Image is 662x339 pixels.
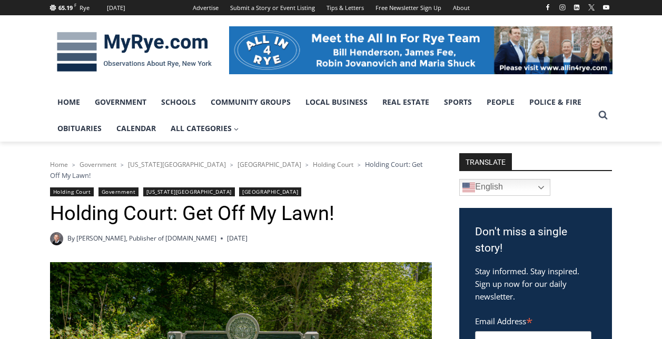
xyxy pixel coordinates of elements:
[462,181,475,194] img: en
[437,89,479,115] a: Sports
[58,4,73,12] span: 65.19
[50,159,432,181] nav: Breadcrumbs
[522,89,589,115] a: Police & Fire
[203,89,298,115] a: Community Groups
[50,232,63,245] a: Author image
[585,1,598,14] a: X
[67,233,75,243] span: By
[50,89,87,115] a: Home
[76,234,216,243] a: [PERSON_NAME], Publisher of [DOMAIN_NAME]
[50,115,109,142] a: Obituaries
[163,115,246,142] a: All Categories
[541,1,554,14] a: Facebook
[154,89,203,115] a: Schools
[375,89,437,115] a: Real Estate
[107,3,125,13] div: [DATE]
[305,161,309,168] span: >
[475,224,596,257] h3: Don't miss a single story!
[87,89,154,115] a: Government
[121,161,124,168] span: >
[80,3,90,13] div: Rye
[238,160,301,169] a: [GEOGRAPHIC_DATA]
[459,153,512,170] strong: TRANSLATE
[298,89,375,115] a: Local Business
[109,115,163,142] a: Calendar
[50,25,219,79] img: MyRye.com
[358,161,361,168] span: >
[475,265,596,303] p: Stay informed. Stay inspired. Sign up now for our daily newsletter.
[143,187,235,196] a: [US_STATE][GEOGRAPHIC_DATA]
[80,160,116,169] a: Government
[229,26,612,74] img: All in for Rye
[50,159,423,180] span: Holding Court: Get Off My Lawn!
[171,123,239,134] span: All Categories
[227,233,248,243] time: [DATE]
[556,1,569,14] a: Instagram
[570,1,583,14] a: Linkedin
[50,187,94,196] a: Holding Court
[50,89,594,142] nav: Primary Navigation
[128,160,226,169] a: [US_STATE][GEOGRAPHIC_DATA]
[594,106,612,125] button: View Search Form
[313,160,353,169] a: Holding Court
[475,311,591,330] label: Email Address
[50,160,68,169] a: Home
[50,202,432,226] h1: Holding Court: Get Off My Lawn!
[74,2,76,8] span: F
[230,161,233,168] span: >
[459,179,550,196] a: English
[239,187,301,196] a: [GEOGRAPHIC_DATA]
[600,1,612,14] a: YouTube
[72,161,75,168] span: >
[98,187,139,196] a: Government
[479,89,522,115] a: People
